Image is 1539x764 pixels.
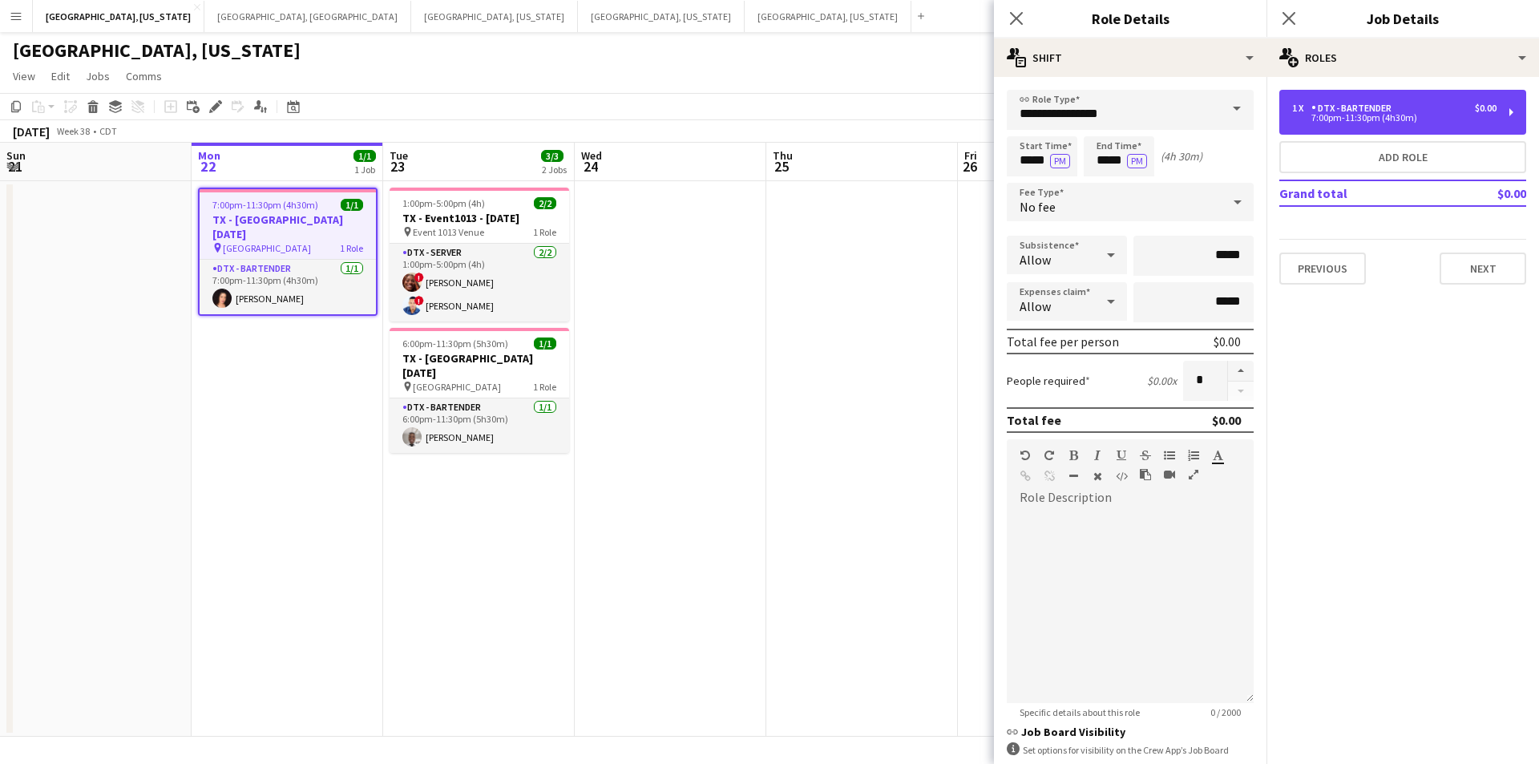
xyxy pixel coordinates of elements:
[198,148,220,163] span: Mon
[390,328,569,453] app-job-card: 6:00pm-11:30pm (5h30m)1/1TX - [GEOGRAPHIC_DATA] [DATE] [GEOGRAPHIC_DATA]1 RoleDTX - Bartender1/16...
[1292,114,1497,122] div: 7:00pm-11:30pm (4h30m)
[1007,742,1254,758] div: Set options for visibility on the Crew App’s Job Board
[402,338,508,350] span: 6:00pm-11:30pm (5h30m)
[581,148,602,163] span: Wed
[196,157,220,176] span: 22
[1451,180,1526,206] td: $0.00
[414,273,424,282] span: !
[200,212,376,241] h3: TX - [GEOGRAPHIC_DATA] [DATE]
[964,148,977,163] span: Fri
[1140,468,1151,481] button: Paste as plain text
[402,197,485,209] span: 1:00pm-5:00pm (4h)
[533,381,556,393] span: 1 Role
[1044,449,1055,462] button: Redo
[86,69,110,83] span: Jobs
[1188,468,1199,481] button: Fullscreen
[6,148,26,163] span: Sun
[1050,154,1070,168] button: PM
[1020,449,1031,462] button: Undo
[1266,38,1539,77] div: Roles
[1140,449,1151,462] button: Strikethrough
[1092,449,1103,462] button: Italic
[340,242,363,254] span: 1 Role
[204,1,411,32] button: [GEOGRAPHIC_DATA], [GEOGRAPHIC_DATA]
[390,148,408,163] span: Tue
[354,164,375,176] div: 1 Job
[578,1,745,32] button: [GEOGRAPHIC_DATA], [US_STATE]
[1007,374,1090,388] label: People required
[390,244,569,321] app-card-role: DTX - Server2/21:00pm-5:00pm (4h)![PERSON_NAME]![PERSON_NAME]
[1212,449,1223,462] button: Text Color
[119,66,168,87] a: Comms
[770,157,793,176] span: 25
[534,338,556,350] span: 1/1
[390,188,569,321] app-job-card: 1:00pm-5:00pm (4h)2/2TX - Event1013 - [DATE] Event 1013 Venue1 RoleDTX - Server2/21:00pm-5:00pm (...
[1279,253,1366,285] button: Previous
[1214,333,1241,350] div: $0.00
[994,38,1266,77] div: Shift
[387,157,408,176] span: 23
[212,199,318,211] span: 7:00pm-11:30pm (4h30m)
[1164,449,1175,462] button: Unordered List
[773,148,793,163] span: Thu
[1007,725,1254,739] h3: Job Board Visibility
[1311,103,1398,114] div: DTX - Bartender
[1475,103,1497,114] div: $0.00
[99,125,117,137] div: CDT
[1147,374,1177,388] div: $0.00 x
[1292,103,1311,114] div: 1 x
[1188,449,1199,462] button: Ordered List
[1279,141,1526,173] button: Add role
[1020,298,1051,314] span: Allow
[6,66,42,87] a: View
[534,197,556,209] span: 2/2
[13,123,50,139] div: [DATE]
[1116,470,1127,483] button: HTML Code
[198,188,378,316] app-job-card: 7:00pm-11:30pm (4h30m)1/1TX - [GEOGRAPHIC_DATA] [DATE] [GEOGRAPHIC_DATA]1 RoleDTX - Bartender1/17...
[994,8,1266,29] h3: Role Details
[1228,361,1254,382] button: Increase
[1068,470,1079,483] button: Horizontal Line
[353,150,376,162] span: 1/1
[4,157,26,176] span: 21
[1007,412,1061,428] div: Total fee
[223,242,311,254] span: [GEOGRAPHIC_DATA]
[1198,706,1254,718] span: 0 / 2000
[1266,8,1539,29] h3: Job Details
[126,69,162,83] span: Comms
[13,69,35,83] span: View
[1068,449,1079,462] button: Bold
[414,296,424,305] span: !
[579,157,602,176] span: 24
[45,66,76,87] a: Edit
[33,1,204,32] button: [GEOGRAPHIC_DATA], [US_STATE]
[1164,468,1175,481] button: Insert video
[51,69,70,83] span: Edit
[390,211,569,225] h3: TX - Event1013 - [DATE]
[1116,449,1127,462] button: Underline
[962,157,977,176] span: 26
[341,199,363,211] span: 1/1
[1440,253,1526,285] button: Next
[200,260,376,314] app-card-role: DTX - Bartender1/17:00pm-11:30pm (4h30m)[PERSON_NAME]
[411,1,578,32] button: [GEOGRAPHIC_DATA], [US_STATE]
[1161,149,1202,164] div: (4h 30m)
[79,66,116,87] a: Jobs
[542,164,567,176] div: 2 Jobs
[1007,333,1119,350] div: Total fee per person
[1092,470,1103,483] button: Clear Formatting
[13,38,301,63] h1: [GEOGRAPHIC_DATA], [US_STATE]
[541,150,563,162] span: 3/3
[1127,154,1147,168] button: PM
[53,125,93,137] span: Week 38
[1020,252,1051,268] span: Allow
[390,398,569,453] app-card-role: DTX - Bartender1/16:00pm-11:30pm (5h30m)[PERSON_NAME]
[1007,706,1153,718] span: Specific details about this role
[390,351,569,380] h3: TX - [GEOGRAPHIC_DATA] [DATE]
[413,381,501,393] span: [GEOGRAPHIC_DATA]
[413,226,484,238] span: Event 1013 Venue
[745,1,911,32] button: [GEOGRAPHIC_DATA], [US_STATE]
